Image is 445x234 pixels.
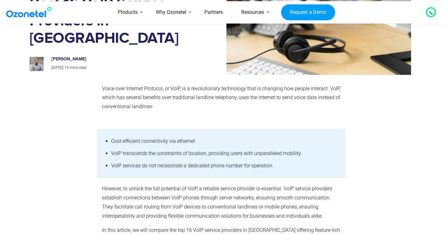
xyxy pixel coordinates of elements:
a: Partners [195,1,232,24]
span: mins read [70,65,86,70]
span: 15 [64,65,69,70]
a: Products [109,1,147,24]
p: | [52,64,184,71]
img: prashanth-kancherla_avatar-200x200.jpeg [30,57,44,71]
span: Cost-efficient connectivity via ethernet [111,138,195,144]
a: Why Ozonetel [147,1,195,24]
span: Voice over Internet Protocol, or VoIP, is a revolutionary technology that is changing how people ... [102,86,340,110]
a: Request a Demo [281,4,335,20]
span: VoIP transcends the constraints of location, providing users with unparalleled mobility. [111,150,302,156]
a: Resources [232,1,273,24]
h6: [PERSON_NAME] [52,57,184,62]
span: However, to unlock the full potential of VoIP, a reliable service provider is essential. VoIP ser... [102,186,332,219]
span: VoIP services do not necessitate a dedicated phone number for operation. [111,163,274,169]
span: [DATE] [52,65,62,70]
